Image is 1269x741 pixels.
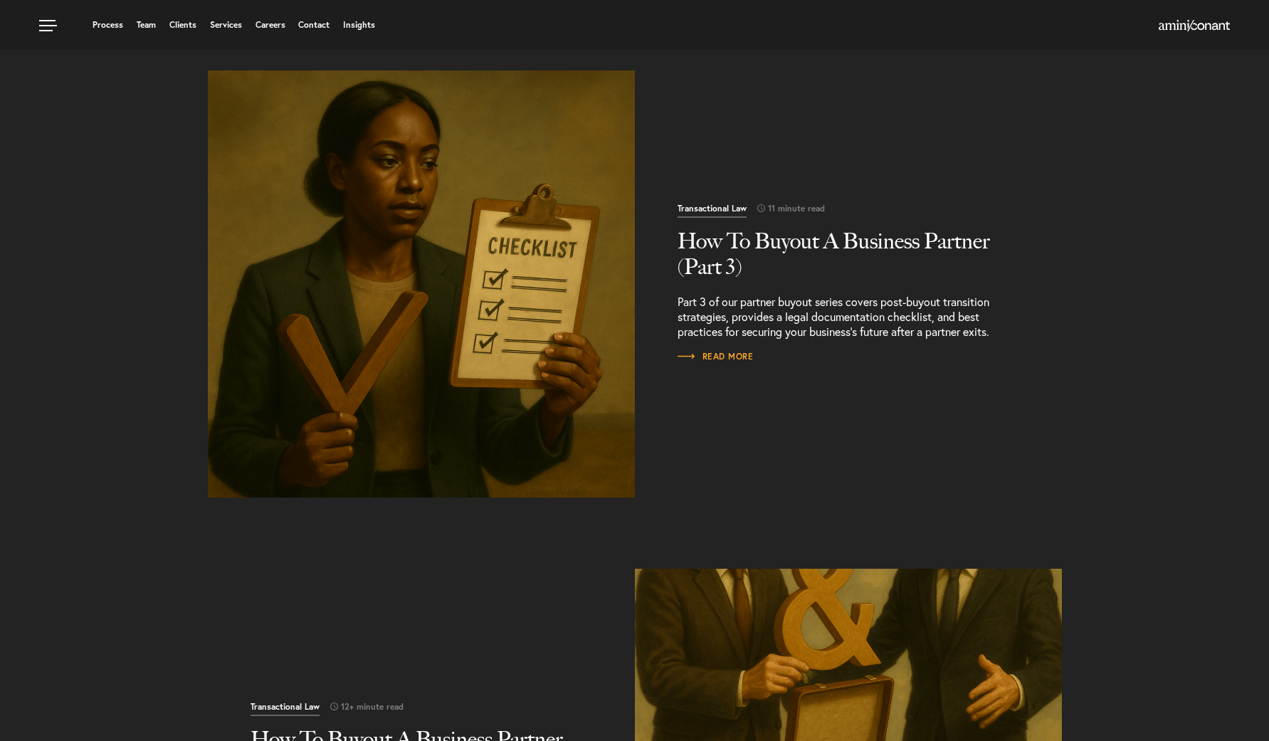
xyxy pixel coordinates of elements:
[208,70,635,498] a: Read More
[678,204,747,218] span: Transactional Law
[1159,20,1230,31] img: Amini & Conant
[137,21,156,29] a: Team
[251,703,320,716] span: Transactional Law
[757,204,765,212] img: icon-time-light.svg
[1159,21,1230,32] a: Home
[678,202,1019,339] a: Read More
[93,21,123,29] a: Process
[330,703,338,710] img: icon-time-light.svg
[678,228,1019,280] h2: How To Buyout A Business Partner (Part 3)
[320,703,404,711] span: 12+ minute read
[678,294,1019,339] p: Part 3 of our partner buyout series covers post-buyout transition strategies, provides a legal do...
[210,21,242,29] a: Services
[256,21,285,29] a: Careers
[747,204,825,213] span: 11 minute read
[298,21,330,29] a: Contact
[169,21,196,29] a: Clients
[678,352,754,361] span: Read More
[678,350,754,364] a: Read More
[208,70,635,498] img: post-buyout checklist
[343,21,375,29] a: Insights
